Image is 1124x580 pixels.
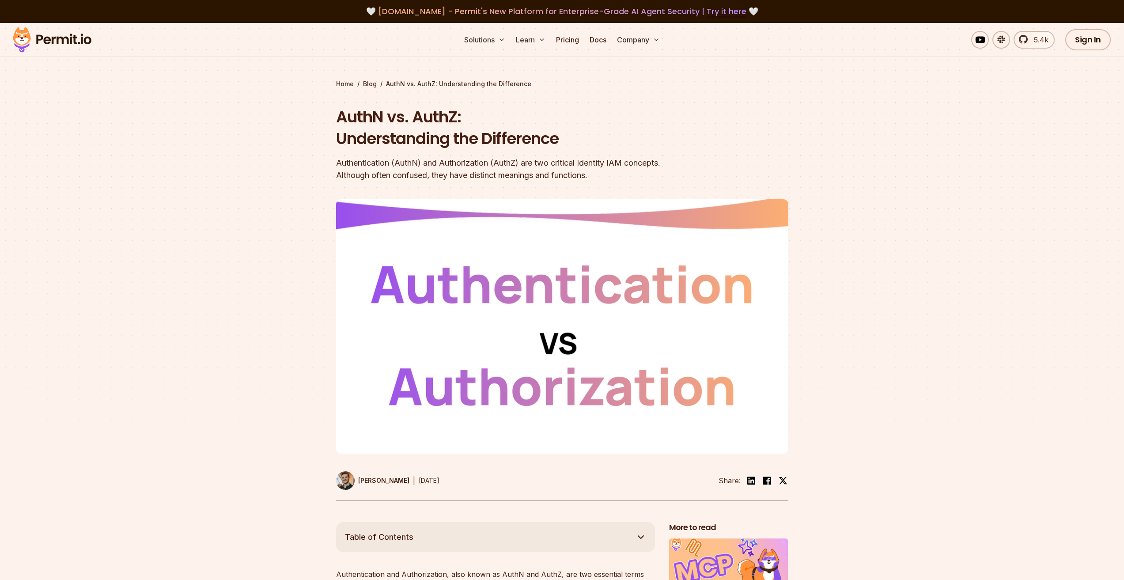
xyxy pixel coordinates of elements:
div: | [413,475,415,486]
img: Daniel Bass [336,471,355,490]
a: Sign In [1065,29,1111,50]
button: Company [613,31,663,49]
span: Table of Contents [345,531,413,543]
img: AuthN vs. AuthZ: Understanding the Difference [336,199,788,454]
img: twitter [779,476,787,485]
img: Permit logo [9,25,95,55]
a: Home [336,80,354,88]
a: Docs [586,31,610,49]
div: / / [336,80,788,88]
time: [DATE] [419,477,439,484]
h1: AuthN vs. AuthZ: Understanding the Difference [336,106,675,150]
a: Try it here [707,6,746,17]
img: linkedin [746,475,757,486]
li: Share: [719,475,741,486]
p: [PERSON_NAME] [358,476,409,485]
a: 5.4k [1014,31,1055,49]
a: [PERSON_NAME] [336,471,409,490]
span: 5.4k [1029,34,1048,45]
div: Authentication (AuthN) and Authorization (AuthZ) are two critical Identity IAM concepts. Although... [336,157,675,182]
a: Pricing [553,31,583,49]
button: Table of Contents [336,522,655,552]
img: facebook [762,475,772,486]
h2: More to read [669,522,788,533]
button: Learn [512,31,549,49]
div: 🤍 🤍 [21,5,1103,18]
button: Solutions [461,31,509,49]
a: Blog [363,80,377,88]
span: [DOMAIN_NAME] - Permit's New Platform for Enterprise-Grade AI Agent Security | [378,6,746,17]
